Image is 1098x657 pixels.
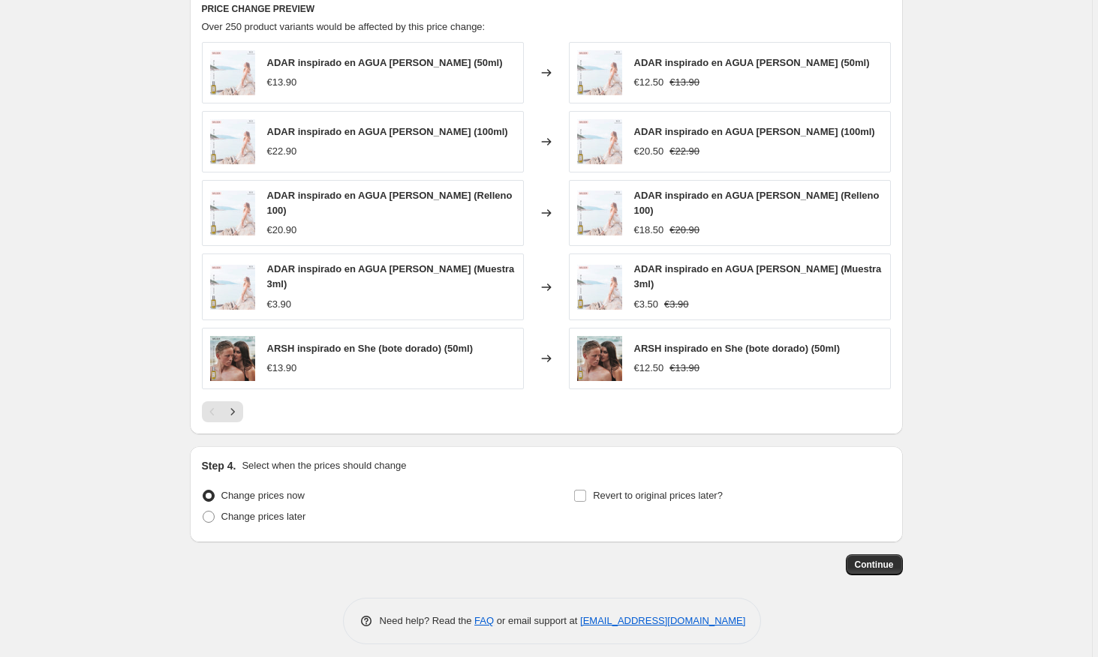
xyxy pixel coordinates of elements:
div: €22.90 [267,144,297,159]
span: ADAR inspirado en AGUA [PERSON_NAME] (100ml) [267,126,508,137]
img: arsh1_80x.jpg [577,336,622,381]
img: adar1_80x.jpg [210,265,255,310]
p: Select when the prices should change [242,458,406,473]
nav: Pagination [202,401,243,422]
img: arsh1_80x.jpg [210,336,255,381]
strike: €22.90 [669,144,699,159]
span: ARSH inspirado en She (bote dorado) (50ml) [267,343,473,354]
h6: PRICE CHANGE PREVIEW [202,3,891,15]
img: adar1_80x.jpg [210,119,255,164]
button: Continue [846,554,903,575]
span: Continue [855,559,894,571]
div: €3.50 [634,297,659,312]
div: €18.50 [634,223,664,238]
span: Need help? Read the [380,615,475,626]
span: ADAR inspirado en AGUA [PERSON_NAME] (50ml) [267,57,503,68]
strike: €3.90 [664,297,689,312]
span: Change prices later [221,511,306,522]
div: €13.90 [267,75,297,90]
div: €20.50 [634,144,664,159]
strike: €20.90 [669,223,699,238]
div: €12.50 [634,361,664,376]
button: Next [222,401,243,422]
img: adar1_80x.jpg [577,119,622,164]
span: ARSH inspirado en She (bote dorado) (50ml) [634,343,840,354]
span: ADAR inspirado en AGUA [PERSON_NAME] (100ml) [634,126,875,137]
img: adar1_80x.jpg [577,265,622,310]
div: €20.90 [267,223,297,238]
span: ADAR inspirado en AGUA [PERSON_NAME] (Relleno 100) [267,190,513,216]
h2: Step 4. [202,458,236,473]
span: ADAR inspirado en AGUA [PERSON_NAME] (Relleno 100) [634,190,880,216]
span: Over 250 product variants would be affected by this price change: [202,21,486,32]
img: adar1_80x.jpg [210,190,255,235]
span: ADAR inspirado en AGUA [PERSON_NAME] (Muestra 3ml) [267,263,515,289]
img: adar1_80x.jpg [210,50,255,95]
a: [EMAIL_ADDRESS][DOMAIN_NAME] [580,615,745,626]
strike: €13.90 [669,361,699,376]
img: adar1_80x.jpg [577,190,622,235]
span: ADAR inspirado en AGUA [PERSON_NAME] (Muestra 3ml) [634,263,882,289]
div: €3.90 [267,297,292,312]
span: Change prices now [221,490,305,501]
strike: €13.90 [669,75,699,90]
span: ADAR inspirado en AGUA [PERSON_NAME] (50ml) [634,57,870,68]
a: FAQ [474,615,494,626]
span: Revert to original prices later? [593,490,723,501]
div: €13.90 [267,361,297,376]
div: €12.50 [634,75,664,90]
span: or email support at [494,615,580,626]
img: adar1_80x.jpg [577,50,622,95]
